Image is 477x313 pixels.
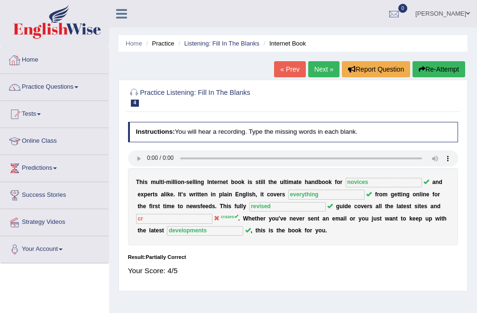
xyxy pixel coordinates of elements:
[197,191,199,198] b: t
[177,179,181,185] b: o
[222,191,224,198] b: l
[249,191,252,198] b: s
[196,179,197,185] b: i
[145,179,148,185] b: s
[167,226,243,236] input: blank
[425,215,429,222] b: u
[154,227,156,234] b: t
[299,215,303,222] b: e
[138,227,139,234] b: t
[258,179,260,185] b: t
[419,215,422,222] b: p
[401,215,403,222] b: t
[431,203,434,210] b: a
[261,39,306,48] li: Internet Book
[372,215,373,222] b: j
[241,179,245,185] b: k
[421,191,422,198] b: i
[283,215,286,222] b: e
[249,179,253,185] b: s
[172,203,175,210] b: e
[288,190,365,199] input: blank
[294,179,297,185] b: a
[248,215,252,222] b: h
[433,203,437,210] b: n
[358,203,361,210] b: o
[358,215,362,222] b: y
[367,203,369,210] b: r
[365,215,368,222] b: u
[393,215,396,222] b: n
[226,179,228,185] b: t
[434,191,438,198] b: o
[290,215,293,222] b: n
[270,191,274,198] b: o
[293,215,296,222] b: e
[315,179,318,185] b: d
[237,203,240,210] b: u
[410,203,412,210] b: t
[335,215,340,222] b: m
[256,179,259,185] b: s
[337,179,340,185] b: o
[424,203,428,210] b: s
[426,191,430,198] b: e
[284,179,285,185] b: l
[180,191,182,198] b: t
[214,179,218,185] b: e
[282,191,285,198] b: s
[219,191,222,198] b: p
[403,191,406,198] b: n
[212,179,214,185] b: t
[267,191,270,198] b: c
[364,203,367,210] b: e
[182,191,183,198] b: '
[249,202,326,212] input: blank
[390,203,394,210] b: e
[387,203,390,210] b: h
[227,203,228,210] b: i
[178,203,180,210] b: t
[329,179,332,185] b: k
[173,179,174,185] b: l
[139,203,143,210] b: h
[272,215,275,222] b: o
[342,61,410,77] button: Report Question
[280,191,282,198] b: r
[197,203,201,210] b: s
[144,191,147,198] b: p
[391,191,394,198] b: g
[279,215,280,222] b: '
[375,191,377,198] b: f
[443,215,447,222] b: h
[238,215,240,222] b: .
[189,191,193,198] b: w
[262,191,264,198] b: t
[143,203,146,210] b: e
[223,179,226,185] b: e
[166,203,172,210] b: m
[255,215,257,222] b: t
[0,74,109,98] a: Practice Questions
[184,40,259,47] a: Listening: Fill In The Blanks
[165,191,167,198] b: i
[240,203,241,210] b: l
[147,191,151,198] b: e
[165,203,166,210] b: i
[256,191,257,198] b: ,
[138,203,139,210] b: t
[224,191,227,198] b: a
[403,215,406,222] b: o
[270,227,274,234] b: s
[242,191,246,198] b: g
[215,203,217,210] b: .
[332,215,336,222] b: e
[0,182,109,206] a: Success Stories
[153,191,155,198] b: t
[149,203,151,210] b: f
[373,215,376,222] b: u
[181,179,184,185] b: n
[155,191,158,198] b: s
[158,203,160,210] b: t
[340,179,342,185] b: r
